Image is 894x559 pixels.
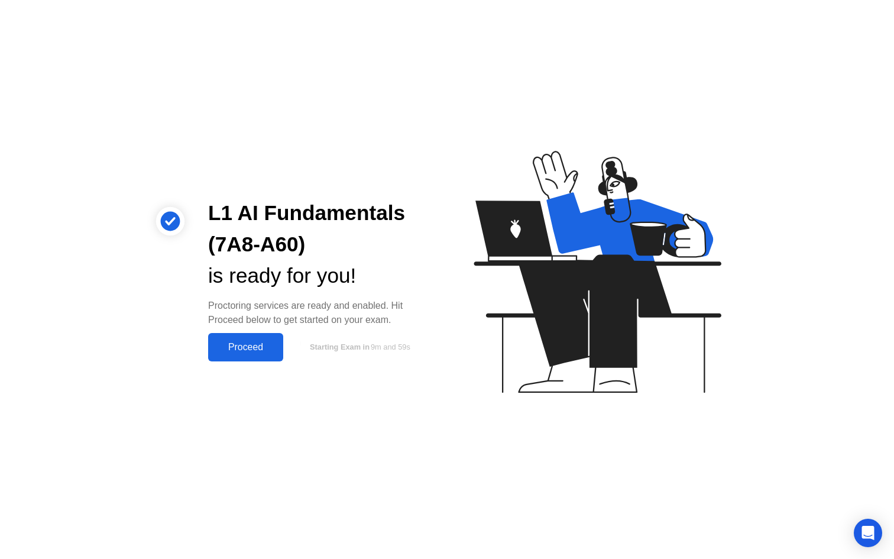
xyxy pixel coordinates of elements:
[208,299,428,327] div: Proctoring services are ready and enabled. Hit Proceed below to get started on your exam.
[208,260,428,292] div: is ready for you!
[212,342,280,353] div: Proceed
[854,519,882,547] div: Open Intercom Messenger
[371,342,410,351] span: 9m and 59s
[208,333,283,361] button: Proceed
[208,198,428,260] div: L1 AI Fundamentals (7A8-A60)
[289,336,428,358] button: Starting Exam in9m and 59s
